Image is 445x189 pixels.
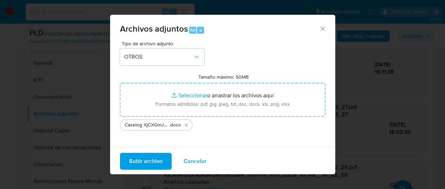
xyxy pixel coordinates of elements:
span: Caselog XjCXGmJdX4DKtIKUKes5hOw6_2025_08_18_16_49_11 [125,122,169,129]
label: Tamaño máximo: 50MB [198,74,249,80]
ul: Archivos seleccionados [120,117,325,131]
button: Cerrar [319,25,325,32]
span: Subir archivo [129,153,163,169]
span: a [199,27,202,33]
button: OTROS [120,48,204,65]
span: Cancelar [184,153,206,169]
span: Archivos adjuntos [120,22,188,35]
button: Subir archivo [120,152,172,169]
span: Tipo de archivo adjunto [122,41,206,46]
span: Alt [190,27,196,33]
button: Eliminar Caselog XjCXGmJdX4DKtIKUKes5hOw6_2025_08_18_16_49_11.docx [182,121,191,129]
span: .docx [169,122,181,129]
button: Cancelar [174,152,216,169]
span: OTROS [124,53,193,60]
